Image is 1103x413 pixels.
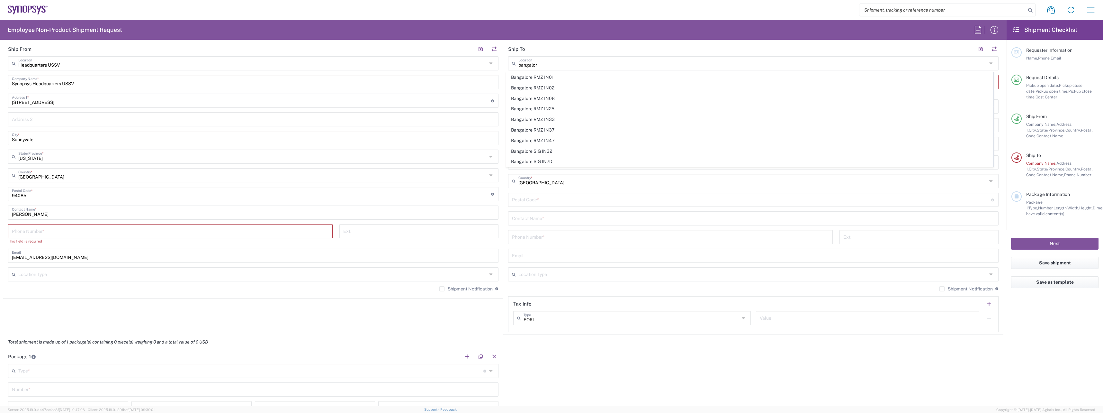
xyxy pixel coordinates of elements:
span: Requester Information [1026,48,1072,53]
span: City, [1029,128,1037,133]
span: Pickup open time, [1036,89,1068,94]
span: Company Name, [1026,161,1056,166]
h2: Ship To [508,46,525,52]
span: Phone, [1038,56,1051,60]
span: Package 1: [1026,200,1043,210]
span: Pickup open date, [1026,83,1059,88]
span: Width, [1067,206,1079,210]
span: Length, [1054,206,1067,210]
span: Package Information [1026,192,1070,197]
button: Next [1011,238,1099,250]
span: Copyright © [DATE]-[DATE] Agistix Inc., All Rights Reserved [996,407,1095,413]
span: Bangalore RMZ IN33 [507,115,993,124]
span: State/Province, [1037,128,1065,133]
span: Bangalore RMZ IN47 [507,136,993,146]
a: Support [424,408,440,411]
span: Name, [1026,56,1038,60]
span: Bangalore SIG IN7D [507,157,993,167]
span: Contact Name, [1036,172,1064,177]
span: City, [1029,167,1037,171]
a: Feedback [440,408,457,411]
span: Phone Number [1064,172,1091,177]
span: Client: 2025.19.0-129fbcf [88,408,155,412]
span: Country, [1065,167,1081,171]
span: Bangalore RMZ IN01 [507,72,993,82]
span: Cost Center [1036,95,1057,99]
h2: Tax Info [513,301,532,307]
span: Server: 2025.19.0-d447cefac8f [8,408,85,412]
span: Country, [1065,128,1081,133]
span: [DATE] 10:47:06 [59,408,85,412]
em: Total shipment is made up of 1 package(s) containing 0 piece(s) weighing 0 and a total value of 0... [3,339,213,344]
button: Save as template [1011,276,1099,288]
h2: Shipment Checklist [1012,26,1077,34]
span: Bangalore SIG IN32 [507,146,993,156]
h2: Package 1 [8,353,36,360]
span: Contact Name [1036,133,1063,138]
div: This field is required [8,238,333,244]
span: [DATE] 09:39:01 [129,408,155,412]
span: State/Province, [1037,167,1065,171]
h2: Employee Non-Product Shipment Request [8,26,122,34]
span: Bangalore RMZ IN37 [507,125,993,135]
input: Shipment, tracking or reference number [859,4,1026,16]
span: Company Name, [1026,122,1056,127]
span: Type, [1028,206,1038,210]
span: Height, [1079,206,1093,210]
span: Bangalore RMZ IN02 [507,83,993,93]
span: Ship To [1026,153,1041,158]
span: Request Details [1026,75,1059,80]
span: Bangalore RMZ IN08 [507,94,993,104]
span: Ship From [1026,114,1047,119]
label: Shipment Notification [939,286,993,291]
span: Number, [1038,206,1054,210]
span: Email [1051,56,1061,60]
span: Bangalore RMZ IN25 [507,104,993,114]
h2: Ship From [8,46,31,52]
button: Save shipment [1011,257,1099,269]
label: Shipment Notification [439,286,493,291]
